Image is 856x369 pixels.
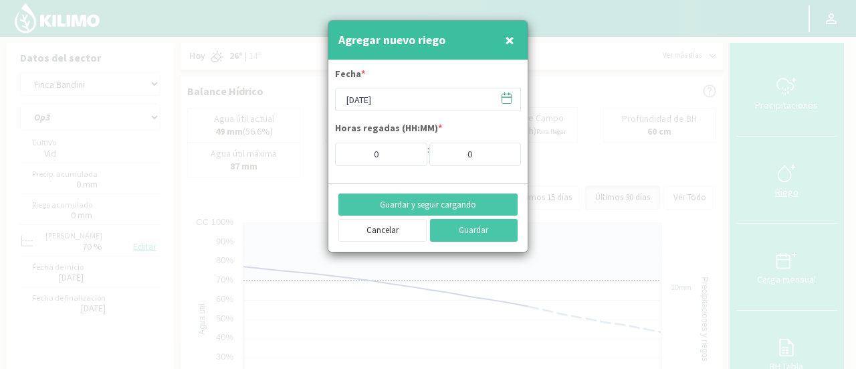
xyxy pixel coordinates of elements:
label: Fecha [335,67,365,84]
button: Guardar y seguir cargando [338,194,518,216]
div: : [427,143,429,166]
button: Guardar [430,219,518,242]
span: × [505,29,514,51]
label: Horas regadas (HH:MM) [335,121,442,139]
input: Min [429,143,522,166]
h4: Agregar nuevo riego [338,31,445,50]
input: Hs [335,143,427,166]
button: Close [502,27,518,54]
button: Cancelar [338,219,427,242]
